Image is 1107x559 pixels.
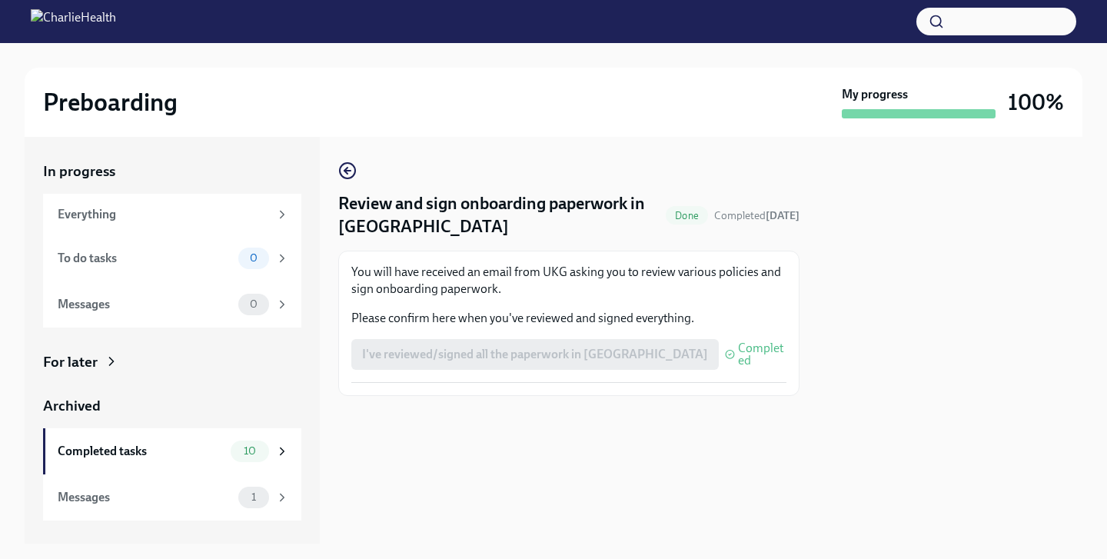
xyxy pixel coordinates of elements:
p: You will have received an email from UKG asking you to review various policies and sign onboardin... [351,264,786,298]
span: Completed [714,209,799,222]
a: Messages1 [43,474,301,521]
a: Completed tasks10 [43,428,301,474]
span: 0 [241,298,267,310]
p: Please confirm here when you've reviewed and signed everything. [351,310,786,327]
h2: Preboarding [43,87,178,118]
span: Completed [738,342,786,367]
div: For later [43,352,98,372]
span: 0 [241,252,267,264]
h4: Review and sign onboarding paperwork in [GEOGRAPHIC_DATA] [338,192,660,238]
a: In progress [43,161,301,181]
strong: My progress [842,86,908,103]
span: October 6th, 2025 10:04 [714,208,799,223]
a: Messages0 [43,281,301,328]
img: CharlieHealth [31,9,116,34]
h3: 100% [1008,88,1064,116]
strong: [DATE] [766,209,799,222]
div: Messages [58,296,232,313]
span: 1 [242,491,265,503]
span: 10 [234,445,265,457]
a: Archived [43,396,301,416]
div: Messages [58,489,232,506]
div: Everything [58,206,269,223]
div: To do tasks [58,250,232,267]
div: Completed tasks [58,443,224,460]
a: To do tasks0 [43,235,301,281]
a: For later [43,352,301,372]
span: Done [666,210,708,221]
a: Everything [43,194,301,235]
